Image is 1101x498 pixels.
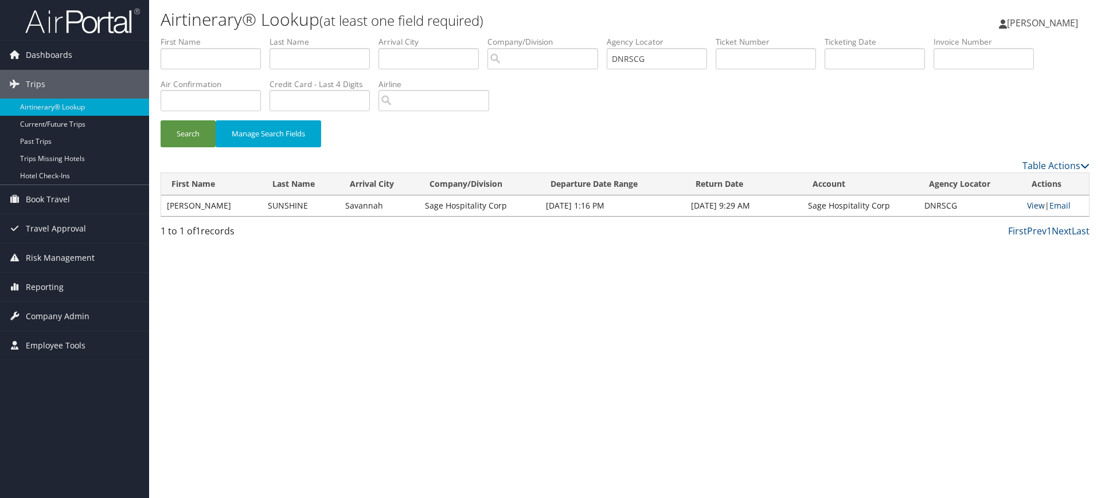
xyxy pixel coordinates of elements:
span: Reporting [26,273,64,301]
label: Ticket Number [716,36,825,48]
a: View [1027,200,1045,211]
td: DNRSCG [919,195,1021,216]
label: Airline [378,79,498,90]
span: Employee Tools [26,331,85,360]
th: Last Name: activate to sort column ascending [262,173,339,195]
a: Prev [1027,225,1047,237]
th: Company/Division [419,173,540,195]
label: Agency Locator [607,36,716,48]
label: Invoice Number [934,36,1043,48]
a: Last [1072,225,1090,237]
td: SUNSHINE [262,195,339,216]
th: Departure Date Range: activate to sort column ascending [540,173,685,195]
span: Company Admin [26,302,89,331]
th: Actions [1021,173,1089,195]
td: | [1021,195,1089,216]
span: Travel Approval [26,214,86,243]
td: [DATE] 1:16 PM [540,195,685,216]
small: (at least one field required) [319,11,483,30]
label: Arrival City [378,36,487,48]
span: 1 [196,225,201,237]
label: Credit Card - Last 4 Digits [270,79,378,90]
label: Company/Division [487,36,607,48]
th: Return Date: activate to sort column ascending [685,173,802,195]
th: Agency Locator: activate to sort column ascending [919,173,1021,195]
td: [DATE] 9:29 AM [685,195,802,216]
th: Arrival City: activate to sort column ascending [339,173,419,195]
a: 1 [1047,225,1052,237]
span: Risk Management [26,244,95,272]
span: Dashboards [26,41,72,69]
label: Ticketing Date [825,36,934,48]
span: Trips [26,70,45,99]
th: First Name: activate to sort column ascending [161,173,262,195]
label: Last Name [270,36,378,48]
label: First Name [161,36,270,48]
td: Savannah [339,195,419,216]
div: 1 to 1 of records [161,224,380,244]
td: Sage Hospitality Corp [419,195,540,216]
a: First [1008,225,1027,237]
img: airportal-logo.png [25,7,140,34]
span: [PERSON_NAME] [1007,17,1078,29]
a: Table Actions [1022,159,1090,172]
span: Book Travel [26,185,70,214]
h1: Airtinerary® Lookup [161,7,780,32]
a: Email [1049,200,1071,211]
a: Next [1052,225,1072,237]
td: [PERSON_NAME] [161,195,262,216]
button: Manage Search Fields [216,120,321,147]
label: Air Confirmation [161,79,270,90]
td: Sage Hospitality Corp [802,195,919,216]
a: [PERSON_NAME] [999,6,1090,40]
button: Search [161,120,216,147]
th: Account: activate to sort column ascending [802,173,919,195]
